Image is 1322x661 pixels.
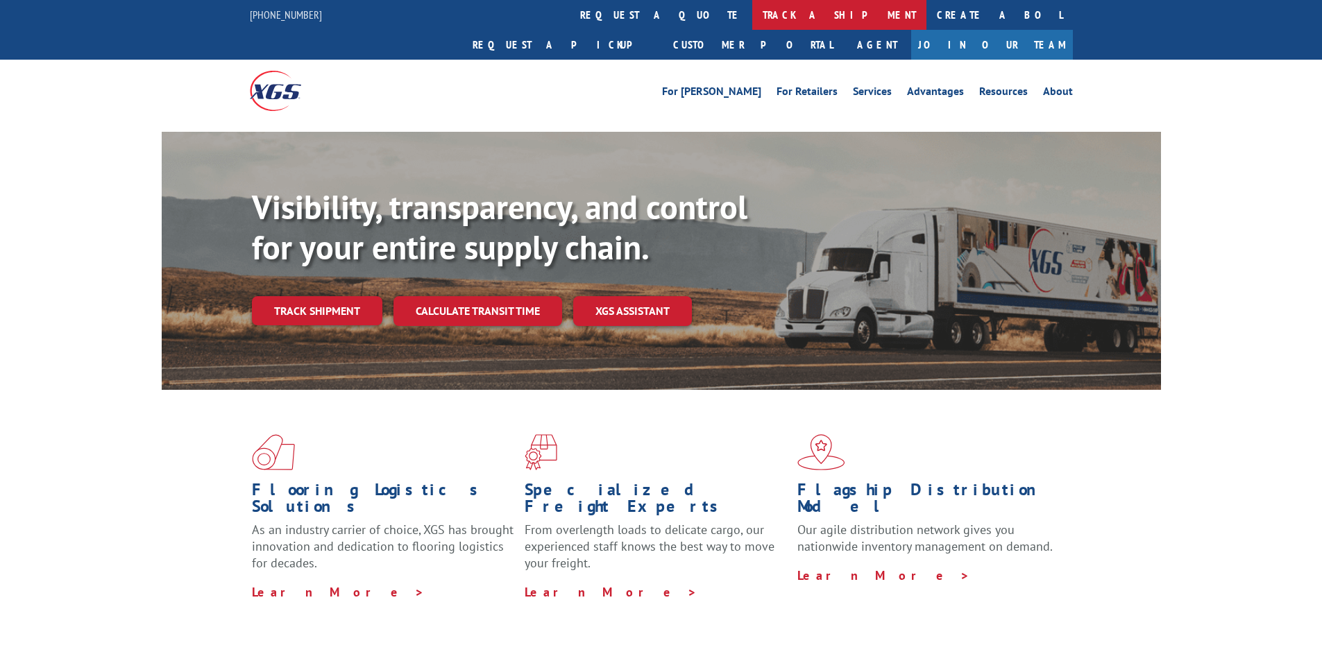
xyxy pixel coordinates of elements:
img: xgs-icon-total-supply-chain-intelligence-red [252,434,295,470]
a: Services [853,86,892,101]
h1: Flooring Logistics Solutions [252,481,514,522]
a: [PHONE_NUMBER] [250,8,322,22]
a: Request a pickup [462,30,663,60]
a: Agent [843,30,911,60]
a: Calculate transit time [393,296,562,326]
a: Learn More > [252,584,425,600]
a: Customer Portal [663,30,843,60]
a: For [PERSON_NAME] [662,86,761,101]
a: Learn More > [797,567,970,583]
h1: Flagship Distribution Model [797,481,1060,522]
img: xgs-icon-flagship-distribution-model-red [797,434,845,470]
p: From overlength loads to delicate cargo, our experienced staff knows the best way to move your fr... [525,522,787,583]
img: xgs-icon-focused-on-flooring-red [525,434,557,470]
a: About [1043,86,1073,101]
a: XGS ASSISTANT [573,296,692,326]
a: For Retailers [777,86,838,101]
b: Visibility, transparency, and control for your entire supply chain. [252,185,747,268]
a: Track shipment [252,296,382,325]
h1: Specialized Freight Experts [525,481,787,522]
a: Learn More > [525,584,697,600]
a: Join Our Team [911,30,1073,60]
span: As an industry carrier of choice, XGS has brought innovation and dedication to flooring logistics... [252,522,514,571]
a: Advantages [907,86,964,101]
a: Resources [979,86,1028,101]
span: Our agile distribution network gives you nationwide inventory management on demand. [797,522,1053,554]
